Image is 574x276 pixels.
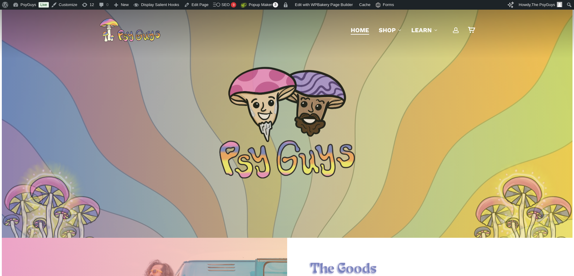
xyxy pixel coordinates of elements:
[273,2,278,8] span: 3
[13,158,88,266] img: Colorful psychedelic mushrooms with pink, blue, and yellow patterns on a glowing yellow background.
[99,18,160,42] img: PsyGuys
[351,26,369,34] a: Home
[411,26,432,34] span: Learn
[411,26,438,34] a: Learn
[39,2,49,8] a: Live
[351,26,369,34] span: Home
[227,59,347,149] img: PsyGuys Heads Logo
[379,26,402,34] a: Shop
[557,2,562,7] img: Avatar photo
[379,26,396,34] span: Shop
[231,2,236,8] div: 9
[219,140,355,178] img: Psychedelic PsyGuys Text Logo
[486,158,561,266] img: Colorful psychedelic mushrooms with pink, blue, and yellow patterns on a glowing yellow background.
[346,10,475,51] nav: Main Menu
[532,2,555,7] span: The PsyGuys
